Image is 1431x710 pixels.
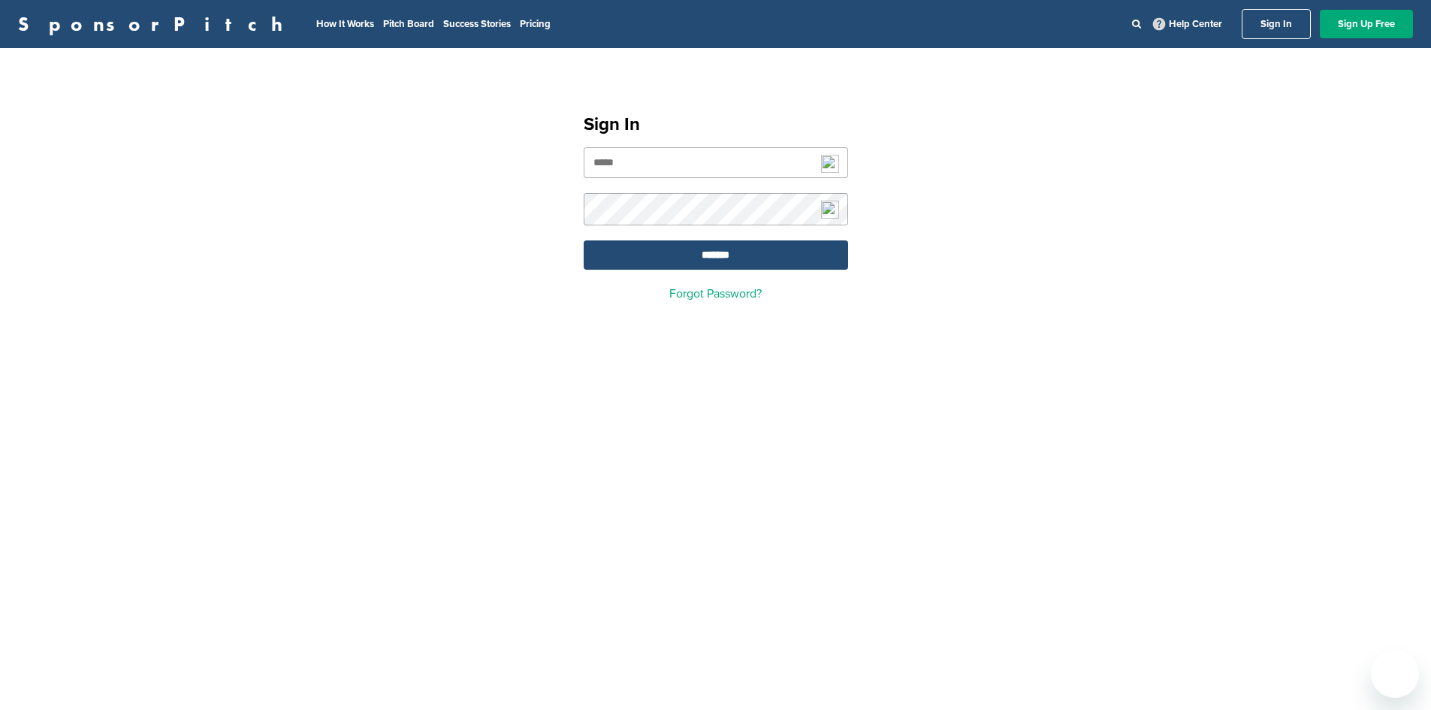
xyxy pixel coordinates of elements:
[1320,10,1413,38] a: Sign Up Free
[18,14,292,34] a: SponsorPitch
[669,286,762,301] a: Forgot Password?
[1242,9,1311,39] a: Sign In
[316,18,374,30] a: How It Works
[821,201,839,219] img: npw-badge-icon-locked.svg
[821,155,839,173] img: npw-badge-icon-locked.svg
[443,18,511,30] a: Success Stories
[520,18,551,30] a: Pricing
[584,111,848,138] h1: Sign In
[1150,15,1225,33] a: Help Center
[1371,650,1419,698] iframe: Button to launch messaging window
[383,18,434,30] a: Pitch Board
